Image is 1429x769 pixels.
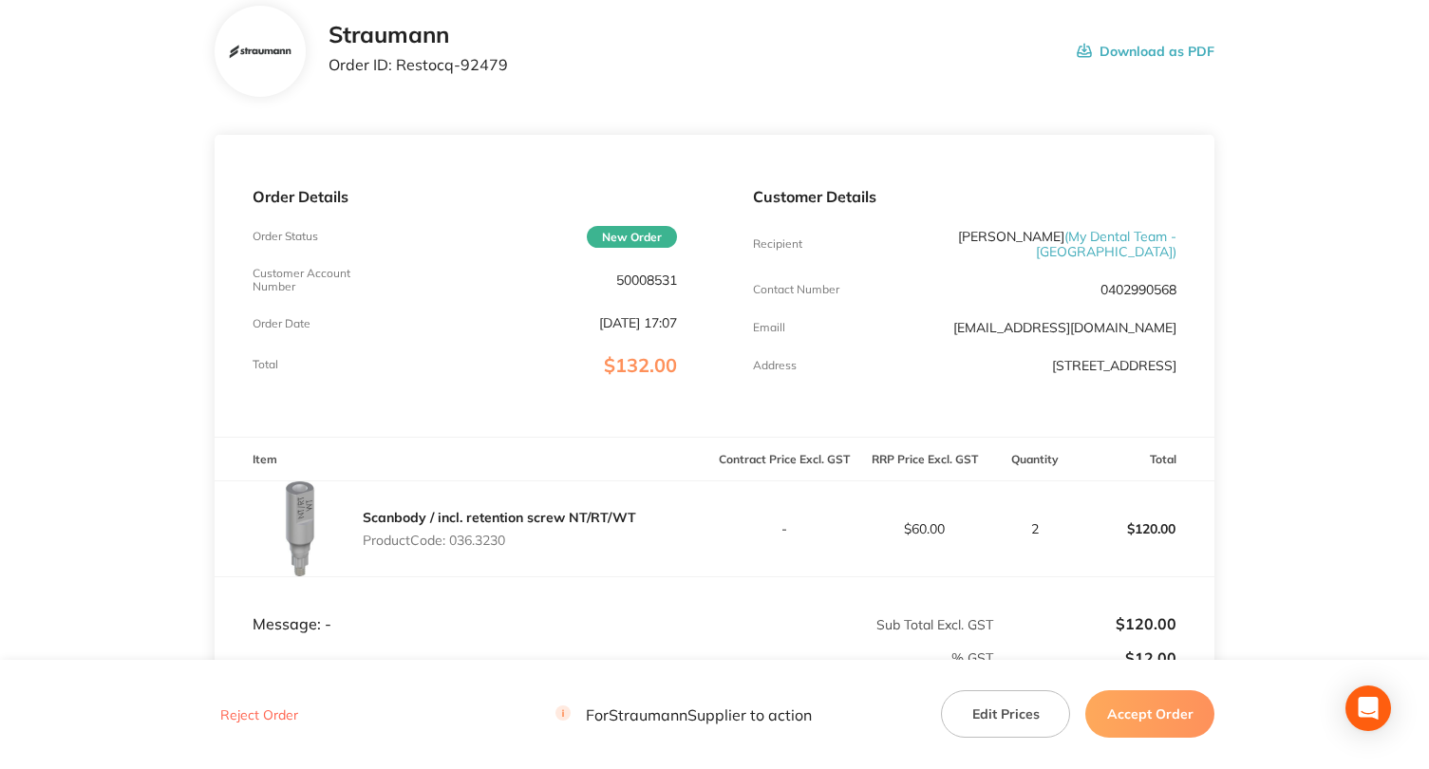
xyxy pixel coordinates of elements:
p: [DATE] 17:07 [599,315,677,330]
td: Message: - [215,577,715,634]
p: Address [753,359,797,372]
h2: Straumann [329,22,508,48]
p: 50008531 [616,272,677,288]
th: Total [1075,437,1215,481]
p: [STREET_ADDRESS] [1052,358,1176,373]
p: Order Date [253,317,310,330]
button: Download as PDF [1077,22,1214,81]
p: $12.00 [995,649,1176,666]
p: Total [253,358,278,371]
p: Order Status [253,230,318,243]
p: Product Code: 036.3230 [363,533,636,548]
p: [PERSON_NAME] [893,229,1176,259]
p: Order ID: Restocq- 92479 [329,56,508,73]
img: bzhvd2E3Zw [229,45,291,60]
img: OHNwcnM4OA [253,481,348,576]
p: $120.00 [995,615,1176,632]
p: - [716,521,854,536]
p: Customer Account Number [253,267,394,293]
p: Sub Total Excl. GST [716,617,994,632]
p: $60.00 [856,521,993,536]
span: ( My Dental Team - [GEOGRAPHIC_DATA] ) [1036,228,1176,260]
p: % GST [216,650,994,666]
button: Edit Prices [941,690,1070,738]
th: Item [215,437,715,481]
button: Accept Order [1085,690,1214,738]
span: New Order [587,226,677,248]
a: Scanbody / incl. retention screw NT/RT/WT [363,509,636,526]
button: Reject Order [215,706,304,723]
p: 2 [995,521,1073,536]
th: Quantity [994,437,1074,481]
p: $120.00 [1076,506,1214,552]
span: $132.00 [604,353,677,377]
p: Order Details [253,188,677,205]
p: Emaill [753,321,785,334]
p: Contact Number [753,283,839,296]
th: Contract Price Excl. GST [715,437,855,481]
a: [EMAIL_ADDRESS][DOMAIN_NAME] [953,319,1176,336]
div: Open Intercom Messenger [1345,685,1391,731]
p: 0402990568 [1100,282,1176,297]
p: Customer Details [753,188,1177,205]
p: Recipient [753,237,802,251]
th: RRP Price Excl. GST [855,437,994,481]
p: For Straumann Supplier to action [555,705,812,723]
